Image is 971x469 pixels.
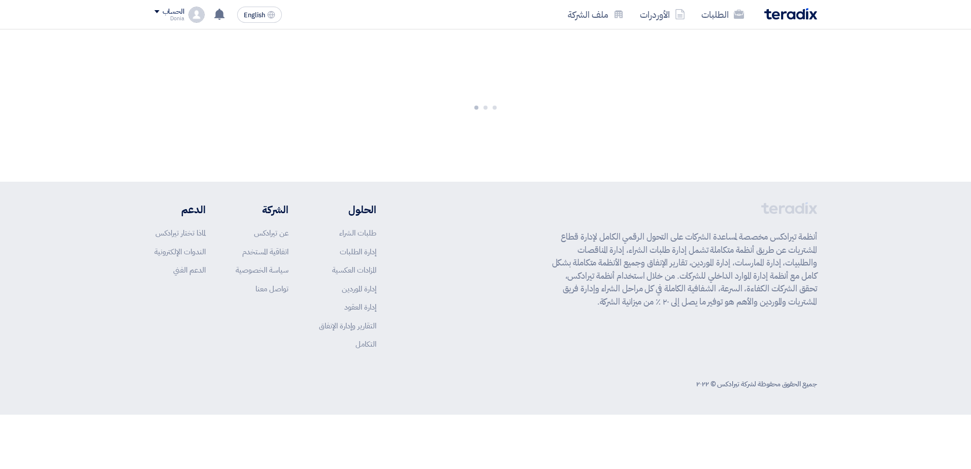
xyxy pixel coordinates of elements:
[255,283,288,294] a: تواصل معنا
[340,246,376,257] a: إدارة الطلبات
[154,16,184,21] div: Donia
[696,379,817,389] div: جميع الحقوق محفوظة لشركة تيرادكس © ٢٠٢٢
[319,320,376,331] a: التقارير وإدارة الإنفاق
[154,202,206,217] li: الدعم
[242,246,288,257] a: اتفاقية المستخدم
[244,12,265,19] span: English
[173,264,206,276] a: الدعم الفني
[155,227,206,239] a: لماذا تختار تيرادكس
[254,227,288,239] a: عن تيرادكس
[693,3,752,26] a: الطلبات
[237,7,282,23] button: English
[342,283,376,294] a: إدارة الموردين
[188,7,205,23] img: profile_test.png
[560,3,632,26] a: ملف الشركة
[764,8,817,20] img: Teradix logo
[236,202,288,217] li: الشركة
[632,3,693,26] a: الأوردرات
[332,264,376,276] a: المزادات العكسية
[339,227,376,239] a: طلبات الشراء
[552,230,817,308] p: أنظمة تيرادكس مخصصة لمساعدة الشركات على التحول الرقمي الكامل لإدارة قطاع المشتريات عن طريق أنظمة ...
[319,202,376,217] li: الحلول
[236,264,288,276] a: سياسة الخصوصية
[154,246,206,257] a: الندوات الإلكترونية
[355,339,376,350] a: التكامل
[163,8,184,16] div: الحساب
[344,301,376,313] a: إدارة العقود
